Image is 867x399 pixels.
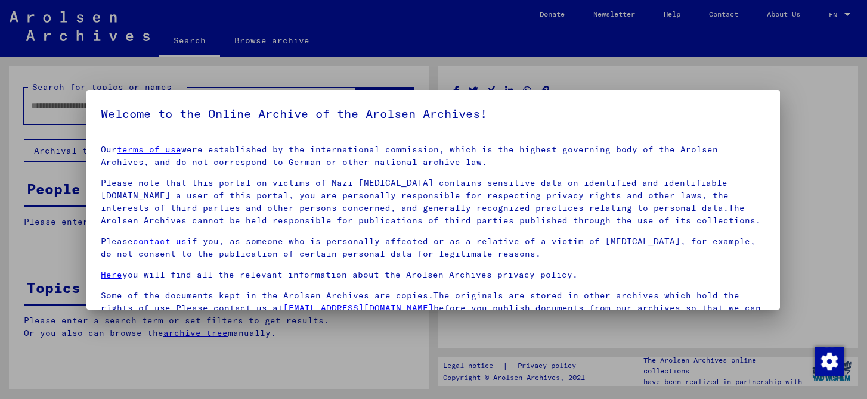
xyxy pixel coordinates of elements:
a: Here [101,269,122,280]
p: you will find all the relevant information about the Arolsen Archives privacy policy. [101,269,766,281]
p: Please note that this portal on victims of Nazi [MEDICAL_DATA] contains sensitive data on identif... [101,177,766,227]
img: Change consent [815,347,844,376]
a: terms of use [117,144,181,155]
h5: Welcome to the Online Archive of the Arolsen Archives! [101,104,766,123]
p: Some of the documents kept in the Arolsen Archives are copies.The originals are stored in other a... [101,289,766,327]
p: Please if you, as someone who is personally affected or as a relative of a victim of [MEDICAL_DAT... [101,235,766,260]
a: [EMAIL_ADDRESS][DOMAIN_NAME] [283,303,433,313]
a: contact us [133,236,187,247]
div: Change consent [815,347,843,375]
p: Our were established by the international commission, which is the highest governing body of the ... [101,144,766,169]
